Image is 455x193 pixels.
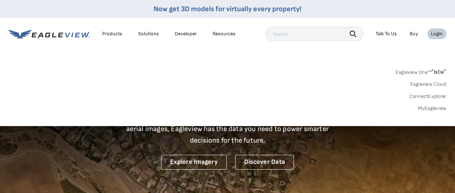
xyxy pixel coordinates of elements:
[161,155,227,170] a: Explore Imagery
[213,31,236,37] div: Resources
[154,5,301,13] a: Now get 3D models for virtually every property!
[138,31,159,37] div: Solutions
[102,31,122,37] div: Products
[118,112,338,146] p: A new era starts here. Built on more than 3.5 billion high-resolution aerial images, Eagleview ha...
[376,31,397,37] div: Talk To Us
[409,93,446,100] a: ConnectExplorer
[432,69,446,75] span: NEW
[418,105,446,112] a: MyEagleview
[410,31,418,37] a: Buy
[175,31,197,37] a: Developer
[265,27,363,41] input: Search
[410,81,446,87] a: Eagleview Cloud
[395,67,446,75] a: Eagleview One™*NEW*
[235,155,294,170] a: Discover Data
[431,31,443,37] div: Login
